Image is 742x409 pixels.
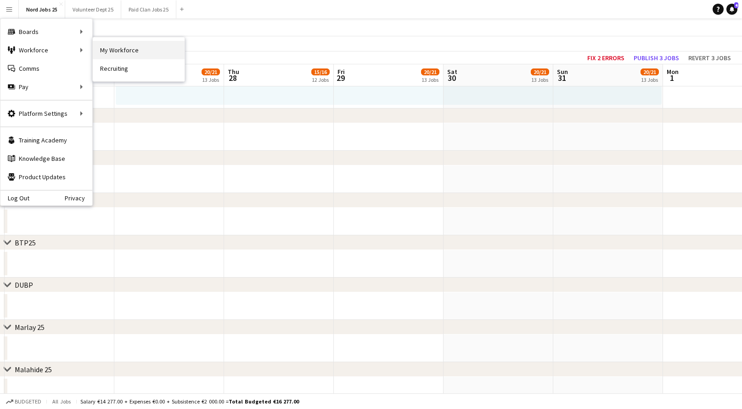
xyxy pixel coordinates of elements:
[734,2,738,8] span: 4
[665,73,679,83] span: 1
[641,68,659,75] span: 20/21
[667,68,679,76] span: Mon
[0,59,92,78] a: Comms
[422,76,439,83] div: 13 Jobs
[15,280,33,290] div: DUBP
[0,104,92,123] div: Platform Settings
[337,68,345,76] span: Fri
[0,131,92,149] a: Training Academy
[202,76,219,83] div: 13 Jobs
[0,23,92,41] div: Boards
[65,194,92,202] a: Privacy
[93,59,185,78] a: Recruiting
[584,52,628,64] button: Fix 2 errors
[447,68,457,76] span: Sat
[0,78,92,96] div: Pay
[557,68,568,76] span: Sun
[336,73,345,83] span: 29
[121,0,176,18] button: Paid Clan Jobs 25
[228,68,239,76] span: Thu
[0,149,92,168] a: Knowledge Base
[531,68,549,75] span: 20/21
[226,73,239,83] span: 28
[202,68,220,75] span: 20/21
[311,68,330,75] span: 15/16
[0,194,29,202] a: Log Out
[51,398,73,405] span: All jobs
[15,323,45,332] div: Marlay 25
[556,73,568,83] span: 31
[685,52,735,64] button: Revert 3 jobs
[5,397,43,407] button: Budgeted
[15,365,52,374] div: Malahide 25
[630,52,683,64] button: Publish 3 jobs
[726,4,737,15] a: 4
[93,41,185,59] a: My Workforce
[641,76,658,83] div: 13 Jobs
[0,168,92,186] a: Product Updates
[446,73,457,83] span: 30
[15,398,41,405] span: Budgeted
[80,398,299,405] div: Salary €14 277.00 + Expenses €0.00 + Subsistence €2 000.00 =
[421,68,439,75] span: 20/21
[229,398,299,405] span: Total Budgeted €16 277.00
[19,0,65,18] button: Nord Jobs 25
[312,76,329,83] div: 12 Jobs
[0,41,92,59] div: Workforce
[15,238,36,247] div: BTP25
[65,0,121,18] button: Volunteer Dept 25
[531,76,549,83] div: 13 Jobs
